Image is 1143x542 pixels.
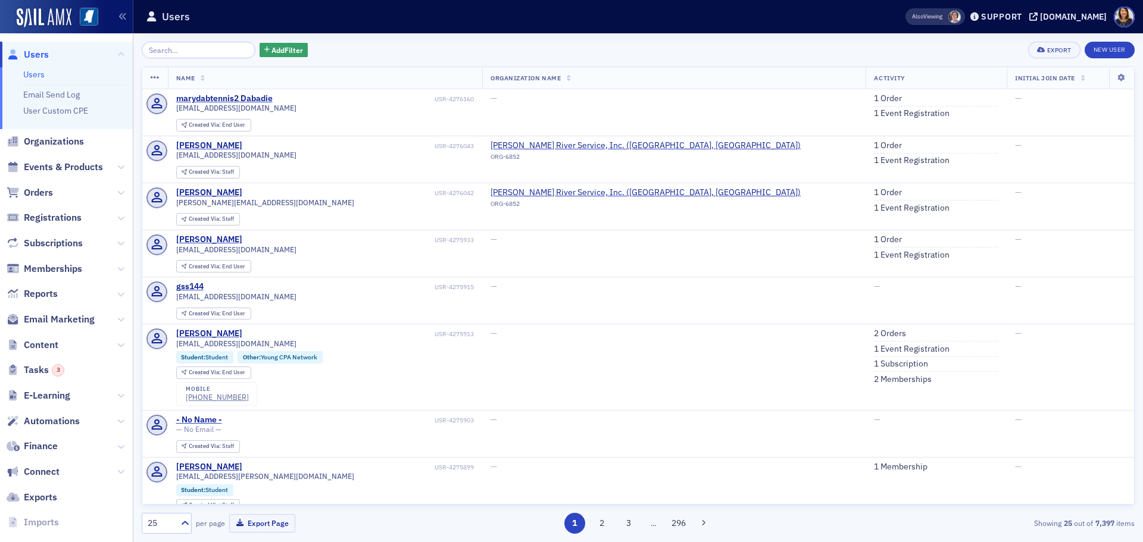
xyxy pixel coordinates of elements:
[181,485,205,494] span: Student :
[176,104,296,112] span: [EMAIL_ADDRESS][DOMAIN_NAME]
[176,499,240,512] div: Created Via: Staff
[189,215,222,223] span: Created Via :
[7,516,59,529] a: Imports
[1015,461,1022,472] span: —
[176,234,242,245] div: [PERSON_NAME]
[189,122,245,129] div: End User
[189,168,222,176] span: Created Via :
[24,211,82,224] span: Registrations
[24,313,95,326] span: Email Marketing
[491,281,497,292] span: —
[1015,74,1075,82] span: Initial Join Date
[176,166,240,178] div: Created Via: Staff
[24,440,58,453] span: Finance
[874,328,906,339] a: 2 Orders
[874,359,928,369] a: 1 Subscription
[176,281,204,292] div: gss144
[181,353,205,361] span: Student :
[491,74,561,82] span: Organization Name
[24,491,57,504] span: Exports
[176,366,251,379] div: Created Via: End User
[619,513,639,534] button: 3
[189,369,245,376] div: End User
[176,328,242,339] div: [PERSON_NAME]
[7,364,64,377] a: Tasks3
[176,415,222,425] a: - No Name -
[7,237,83,250] a: Subscriptions
[7,389,70,402] a: E-Learning
[912,12,942,21] span: Viewing
[7,135,84,148] a: Organizations
[176,151,296,159] span: [EMAIL_ADDRESS][DOMAIN_NAME]
[491,461,497,472] span: —
[1015,187,1022,198] span: —
[181,486,228,494] a: Student:Student
[71,8,98,28] a: View Homepage
[7,491,57,504] a: Exports
[274,95,474,103] div: USR-4276160
[243,353,317,361] a: Other:Young CPA Network
[7,415,80,428] a: Automations
[874,203,950,214] a: 1 Event Registration
[176,472,354,481] span: [EMAIL_ADDRESS][PERSON_NAME][DOMAIN_NAME]
[244,189,474,197] div: USR-4276042
[874,344,950,355] a: 1 Event Registration
[176,462,242,472] a: [PERSON_NAME]
[7,211,82,224] a: Registrations
[1040,11,1107,22] div: [DOMAIN_NAME]
[181,353,228,361] a: Student:Student
[491,140,801,151] a: [PERSON_NAME] River Service, Inc. ([GEOGRAPHIC_DATA], [GEOGRAPHIC_DATA])
[189,443,234,450] div: Staff
[186,393,249,402] a: [PHONE_NUMBER]
[491,187,801,198] a: [PERSON_NAME] River Service, Inc. ([GEOGRAPHIC_DATA], [GEOGRAPHIC_DATA])
[189,501,222,509] span: Created Via :
[244,463,474,471] div: USR-4275899
[23,69,45,80] a: Users
[189,502,234,509] div: Staff
[874,108,950,119] a: 1 Event Registration
[205,283,474,291] div: USR-4275915
[874,281,880,292] span: —
[912,12,923,20] div: Also
[7,186,53,199] a: Orders
[564,513,585,534] button: 1
[176,440,240,453] div: Created Via: Staff
[1093,518,1116,528] strong: 7,397
[176,213,240,225] div: Created Via: Staff
[874,93,902,104] a: 1 Order
[176,484,234,496] div: Student:
[176,93,273,104] a: marydabtennis2 Dabadie
[244,330,474,338] div: USR-4275913
[260,43,308,58] button: AddFilter
[176,339,296,348] span: [EMAIL_ADDRESS][DOMAIN_NAME]
[7,287,58,300] a: Reports
[874,414,880,425] span: —
[24,186,53,199] span: Orders
[243,353,261,361] span: Other :
[189,216,234,223] div: Staff
[189,262,222,270] span: Created Via :
[7,465,60,478] a: Connect
[17,8,71,27] a: SailAMX
[1114,7,1135,27] span: Profile
[7,313,95,326] a: Email Marketing
[176,351,234,363] div: Student:
[1028,42,1080,58] button: Export
[148,517,174,530] div: 25
[981,11,1022,22] div: Support
[176,245,296,254] span: [EMAIL_ADDRESS][DOMAIN_NAME]
[24,465,60,478] span: Connect
[23,89,80,100] a: Email Send Log
[244,236,474,244] div: USR-4275933
[238,351,323,363] div: Other:
[1015,281,1022,292] span: —
[1085,42,1135,58] a: New User
[491,153,801,165] div: ORG-6852
[189,311,245,317] div: End User
[176,140,242,151] a: [PERSON_NAME]
[7,440,58,453] a: Finance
